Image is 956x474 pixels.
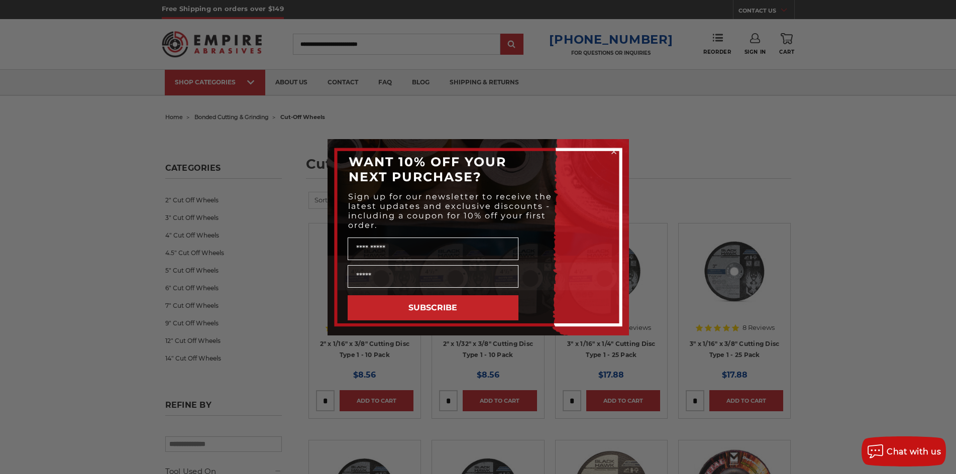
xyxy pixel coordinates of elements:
[862,436,946,466] button: Chat with us
[348,192,552,230] span: Sign up for our newsletter to receive the latest updates and exclusive discounts - including a co...
[348,265,518,288] input: Email
[349,154,506,184] span: WANT 10% OFF YOUR NEXT PURCHASE?
[609,147,619,157] button: Close dialog
[348,295,518,320] button: SUBSCRIBE
[887,447,941,456] span: Chat with us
